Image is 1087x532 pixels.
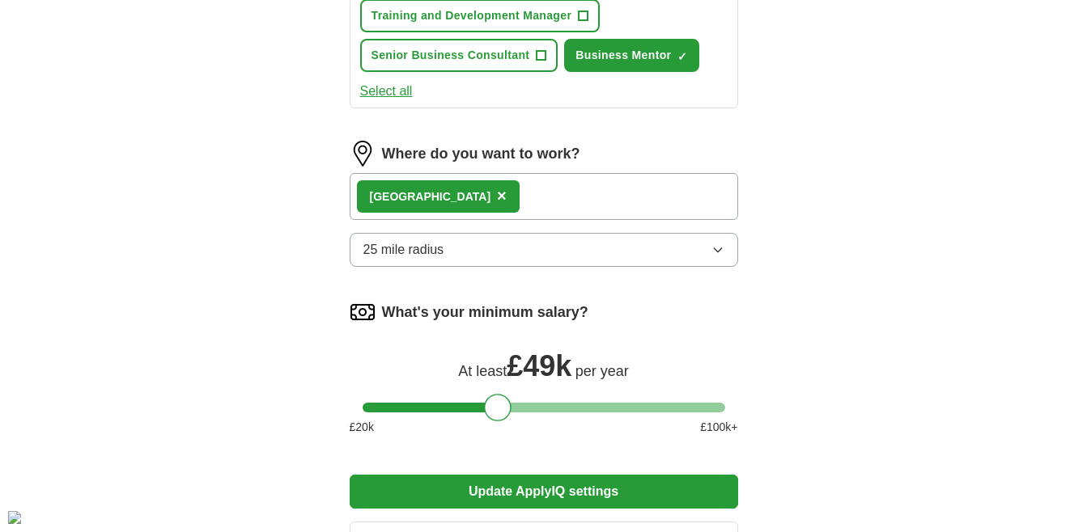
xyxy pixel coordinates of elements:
label: Where do you want to work? [382,143,580,165]
div: [GEOGRAPHIC_DATA] [370,188,491,205]
span: 25 mile radius [363,240,444,260]
span: Senior Business Consultant [372,47,530,64]
img: salary.png [350,299,376,325]
span: Training and Development Manager [372,7,572,24]
button: 25 mile radius [350,233,738,267]
span: £ 49k [507,349,571,382]
img: Cookie%20settings [8,511,21,524]
button: Business Mentor✓ [564,39,699,72]
span: £ 100 k+ [700,419,737,436]
button: Senior Business Consultant [360,39,558,72]
button: × [497,184,507,209]
span: Business Mentor [575,47,671,64]
span: At least [458,363,507,379]
img: location.png [350,141,376,167]
button: Update ApplyIQ settings [350,475,738,509]
button: Select all [360,82,413,101]
label: What's your minimum salary? [382,302,588,323]
span: £ 20 k [350,419,374,436]
span: ✓ [677,50,687,63]
span: × [497,187,507,205]
div: Cookie consent button [8,511,21,524]
span: per year [575,363,629,379]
